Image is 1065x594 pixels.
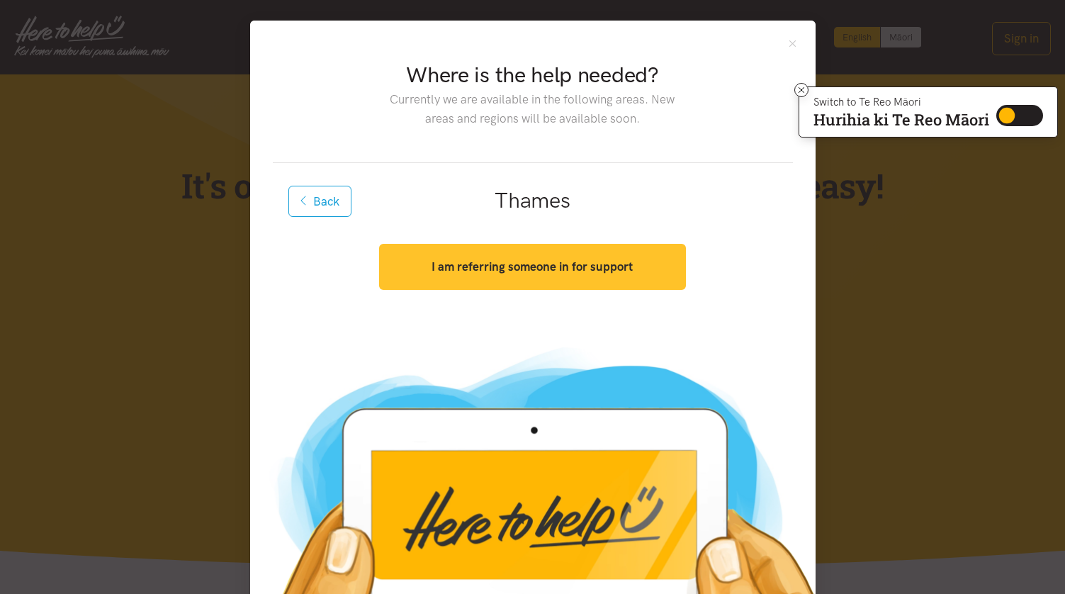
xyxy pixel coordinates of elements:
h2: Thames [295,186,770,215]
button: Back [288,186,352,217]
strong: I am referring someone in for support [432,259,633,274]
h2: Where is the help needed? [379,60,686,90]
p: Switch to Te Reo Māori [813,98,989,106]
button: I am referring someone in for support [379,244,686,290]
p: Hurihia ki Te Reo Māori [813,113,989,126]
button: Close [787,38,799,50]
p: Currently we are available in the following areas. New areas and regions will be available soon. [379,90,686,128]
